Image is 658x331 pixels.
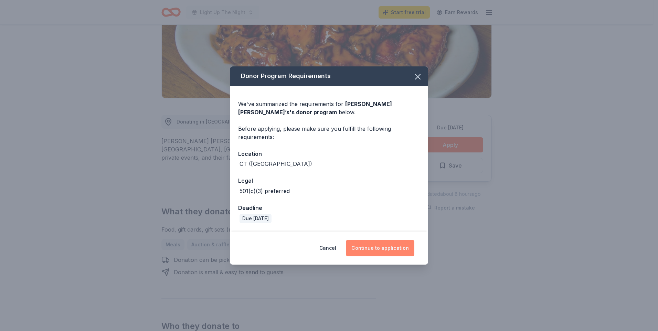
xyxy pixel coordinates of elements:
div: 501(c)(3) preferred [240,187,290,195]
div: Deadline [238,203,420,212]
div: CT ([GEOGRAPHIC_DATA]) [240,160,312,168]
button: Cancel [319,240,336,256]
div: We've summarized the requirements for below. [238,100,420,116]
div: Donor Program Requirements [230,66,428,86]
button: Continue to application [346,240,414,256]
div: Before applying, please make sure you fulfill the following requirements: [238,125,420,141]
div: Location [238,149,420,158]
div: Due [DATE] [240,214,272,223]
div: Legal [238,176,420,185]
